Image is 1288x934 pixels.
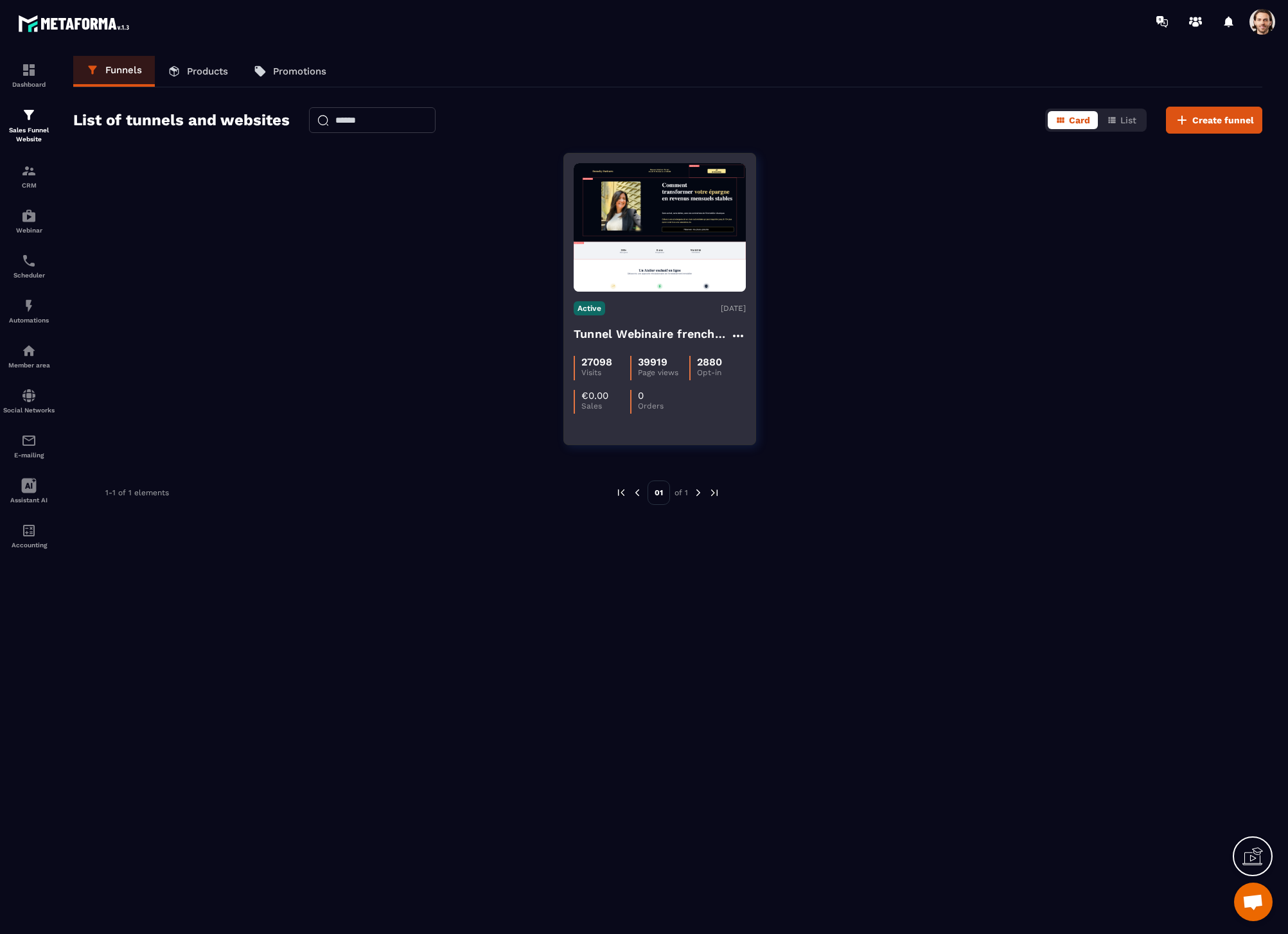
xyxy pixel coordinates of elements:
[638,401,687,410] p: Orders
[273,66,326,77] p: Promotions
[1099,111,1144,129] button: List
[3,333,55,378] a: automationsautomationsMember area
[721,304,746,313] p: [DATE]
[1234,883,1273,921] div: Open chat
[3,243,55,288] a: schedulerschedulerScheduler
[3,81,55,88] p: Dashboard
[3,362,55,369] p: Member area
[581,368,630,377] p: Visits
[1166,107,1262,134] button: Create funnel
[581,401,630,410] p: Sales
[574,163,746,292] img: image
[3,317,55,324] p: Automations
[574,301,605,315] p: Active
[3,98,55,154] a: formationformationSales Funnel Website
[638,368,689,377] p: Page views
[73,56,155,87] a: Funnels
[1192,114,1254,127] span: Create funnel
[73,107,290,133] h2: List of tunnels and websites
[21,298,37,313] img: automations
[1048,111,1098,129] button: Card
[697,368,746,377] p: Opt-in
[581,356,612,368] p: 27098
[21,163,37,179] img: formation
[615,487,627,498] img: prev
[18,12,134,35] img: logo
[105,488,169,497] p: 1-1 of 1 elements
[21,253,37,269] img: scheduler
[21,107,37,123] img: formation
[693,487,704,498] img: next
[3,154,55,198] a: formationformationCRM
[3,423,55,468] a: emailemailE-mailing
[155,56,241,87] a: Products
[3,542,55,549] p: Accounting
[21,523,37,538] img: accountant
[1120,115,1136,125] span: List
[638,356,667,368] p: 39919
[3,53,55,98] a: formationformationDashboard
[3,272,55,279] p: Scheduler
[3,182,55,189] p: CRM
[3,227,55,234] p: Webinar
[581,390,608,401] p: €0.00
[21,433,37,448] img: email
[3,407,55,414] p: Social Networks
[638,390,644,401] p: 0
[709,487,720,498] img: next
[648,480,670,505] p: 01
[3,452,55,459] p: E-mailing
[3,378,55,423] a: social-networksocial-networkSocial Networks
[21,343,37,358] img: automations
[574,325,730,343] h4: Tunnel Webinaire frenchy partners
[1069,115,1090,125] span: Card
[3,497,55,504] p: Assistant AI
[3,288,55,333] a: automationsautomationsAutomations
[187,66,228,77] p: Products
[21,208,37,224] img: automations
[3,126,55,144] p: Sales Funnel Website
[3,468,55,513] a: Assistant AI
[21,388,37,403] img: social-network
[631,487,643,498] img: prev
[3,198,55,243] a: automationsautomationsWebinar
[697,356,722,368] p: 2880
[21,62,37,78] img: formation
[241,56,339,87] a: Promotions
[3,513,55,558] a: accountantaccountantAccounting
[675,488,688,498] p: of 1
[105,64,142,76] p: Funnels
